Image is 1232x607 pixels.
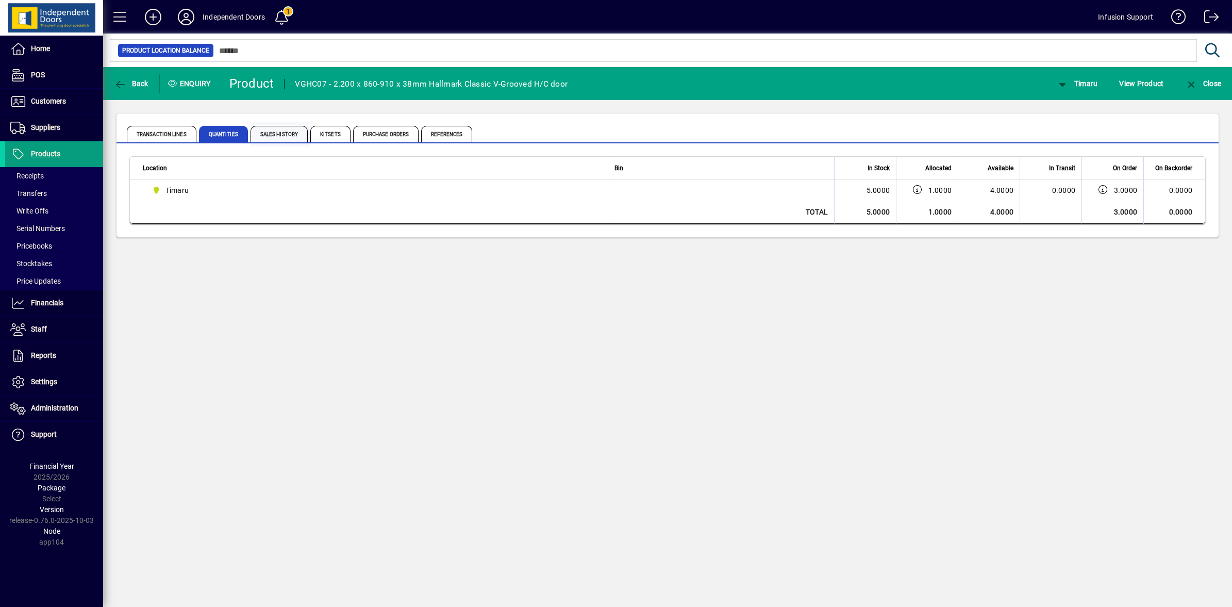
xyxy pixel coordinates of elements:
[5,290,103,316] a: Financials
[1098,9,1153,25] div: Infusion Support
[40,505,64,514] span: Version
[353,126,419,142] span: Purchase Orders
[5,369,103,395] a: Settings
[614,162,623,174] span: Bin
[31,71,45,79] span: POS
[5,167,103,185] a: Receipts
[310,126,351,142] span: Kitsets
[1143,201,1205,224] td: 0.0000
[31,299,63,307] span: Financials
[1052,186,1076,194] span: 0.0000
[925,162,952,174] span: Allocated
[958,201,1020,224] td: 4.0000
[114,79,148,88] span: Back
[251,126,308,142] span: Sales History
[5,422,103,448] a: Support
[143,162,167,174] span: Location
[608,201,834,224] td: Total
[5,255,103,272] a: Stocktakes
[43,527,60,535] span: Node
[958,180,1020,201] td: 4.0000
[928,185,952,195] span: 1.0000
[38,484,65,492] span: Package
[834,201,896,224] td: 5.0000
[1174,74,1232,93] app-page-header-button: Close enquiry
[834,180,896,201] td: 5.0000
[5,220,103,237] a: Serial Numbers
[10,224,65,233] span: Serial Numbers
[31,404,78,412] span: Administration
[1155,162,1192,174] span: On Backorder
[31,97,66,105] span: Customers
[10,259,52,268] span: Stocktakes
[5,202,103,220] a: Write Offs
[1119,75,1163,92] span: View Product
[1081,201,1143,224] td: 3.0000
[5,272,103,290] a: Price Updates
[31,378,57,386] span: Settings
[137,8,170,26] button: Add
[1045,74,1108,93] app-page-header-button: Change Location
[29,462,74,470] span: Financial Year
[160,75,222,92] div: Enquiry
[5,62,103,88] a: POS
[1143,180,1205,201] td: 0.0000
[5,396,103,421] a: Administration
[1114,185,1138,195] span: 3.0000
[10,189,47,198] span: Transfers
[1185,79,1221,88] span: Close
[229,75,274,92] div: Product
[111,74,151,93] button: Back
[170,8,203,26] button: Profile
[1113,162,1137,174] span: On Order
[10,172,44,180] span: Receipts
[5,185,103,202] a: Transfers
[5,89,103,114] a: Customers
[1054,74,1100,93] button: Timaru
[1163,2,1186,36] a: Knowledge Base
[988,162,1013,174] span: Available
[1183,74,1224,93] button: Close
[148,184,596,196] span: Timaru
[1049,162,1075,174] span: In Transit
[127,126,196,142] span: Transaction Lines
[1117,74,1166,93] button: View Product
[199,126,248,142] span: Quantities
[295,76,568,92] div: VGHC07 - 2.200 x 860-910 x 38mm Hallmark Classic V-Grooved H/C door
[5,343,103,369] a: Reports
[5,237,103,255] a: Pricebooks
[1196,2,1219,36] a: Logout
[5,115,103,141] a: Suppliers
[203,9,265,25] div: Independent Doors
[5,317,103,342] a: Staff
[31,123,60,132] span: Suppliers
[421,126,472,142] span: References
[868,162,890,174] span: In Stock
[103,74,160,93] app-page-header-button: Back
[122,45,209,56] span: Product Location Balance
[10,207,48,215] span: Write Offs
[31,430,57,438] span: Support
[10,277,61,285] span: Price Updates
[31,150,60,158] span: Products
[10,242,52,250] span: Pricebooks
[31,325,47,333] span: Staff
[1056,79,1097,88] span: Timaru
[165,185,189,195] span: Timaru
[31,44,50,53] span: Home
[896,201,958,224] td: 1.0000
[5,36,103,62] a: Home
[31,351,56,359] span: Reports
